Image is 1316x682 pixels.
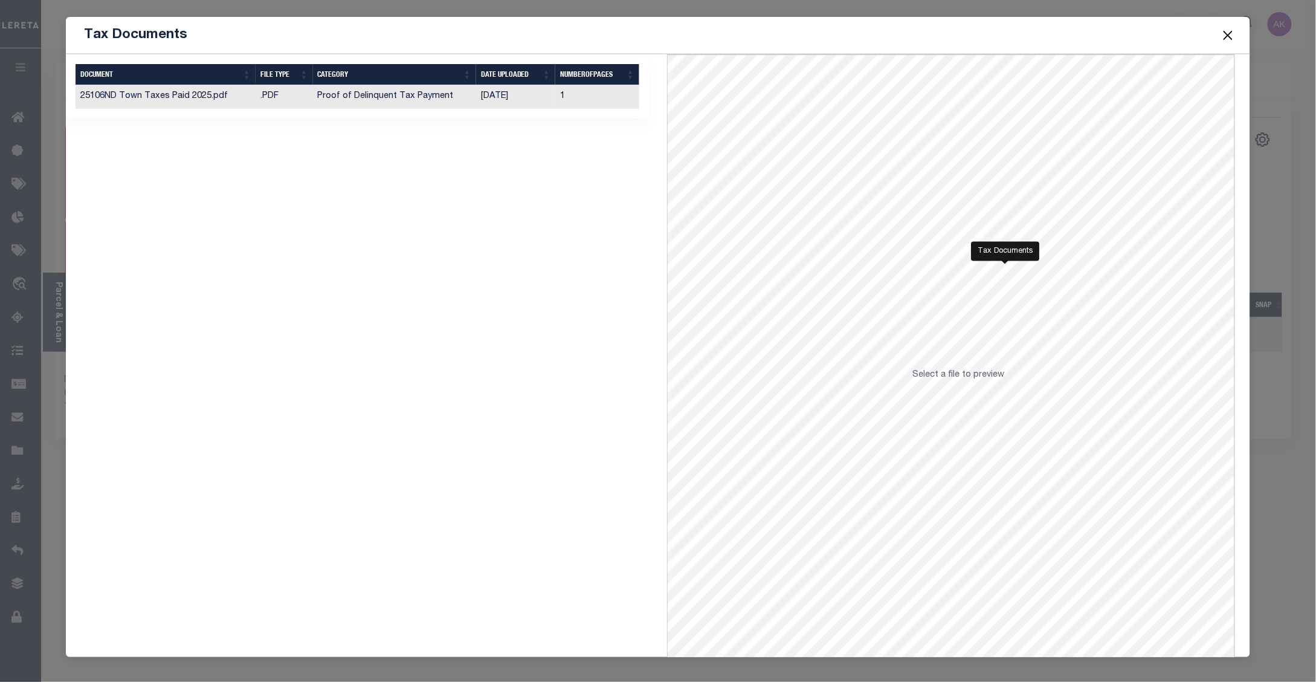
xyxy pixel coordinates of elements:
th: CATEGORY: activate to sort column ascending [313,64,476,85]
td: 1 [555,85,639,109]
th: FILE TYPE: activate to sort column ascending [256,64,312,85]
td: [DATE] [476,85,556,109]
td: 25106ND Town Taxes Paid 2025.pdf [76,85,256,109]
th: Date Uploaded: activate to sort column ascending [476,64,556,85]
th: NumberOfPages: activate to sort column ascending [555,64,639,85]
td: .PDF [256,85,312,109]
div: Tax Documents [972,241,1040,261]
td: Proof of Delinquent Tax Payment [313,85,476,109]
th: DOCUMENT: activate to sort column ascending [76,64,256,85]
span: Select a file to preview [913,371,1005,379]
